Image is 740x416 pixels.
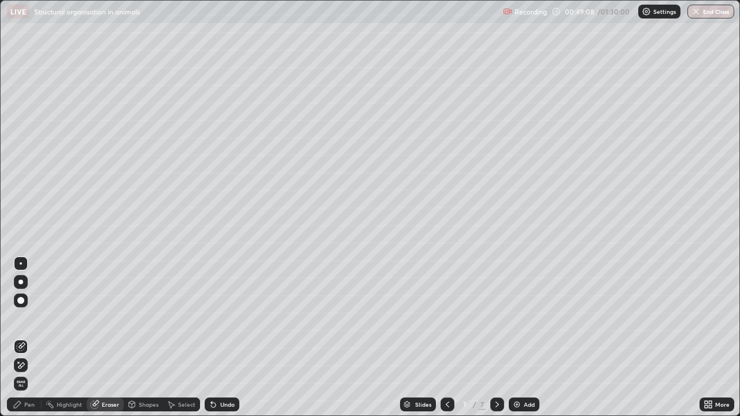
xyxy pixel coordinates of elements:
div: 7 [459,401,471,408]
img: class-settings-icons [642,7,651,16]
div: Pen [24,402,35,407]
p: Recording [515,8,547,16]
div: 7 [479,399,486,410]
div: Shapes [139,402,158,407]
div: Undo [220,402,235,407]
p: Settings [653,9,676,14]
div: Slides [415,402,431,407]
div: Eraser [102,402,119,407]
div: Highlight [57,402,82,407]
img: add-slide-button [512,400,521,409]
span: Erase all [14,380,27,387]
button: End Class [687,5,734,18]
img: end-class-cross [691,7,701,16]
div: / [473,401,476,408]
p: Structural organisation in animals [34,7,140,16]
div: Select [178,402,195,407]
img: recording.375f2c34.svg [503,7,512,16]
p: LIVE [10,7,26,16]
div: Add [524,402,535,407]
div: More [715,402,730,407]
